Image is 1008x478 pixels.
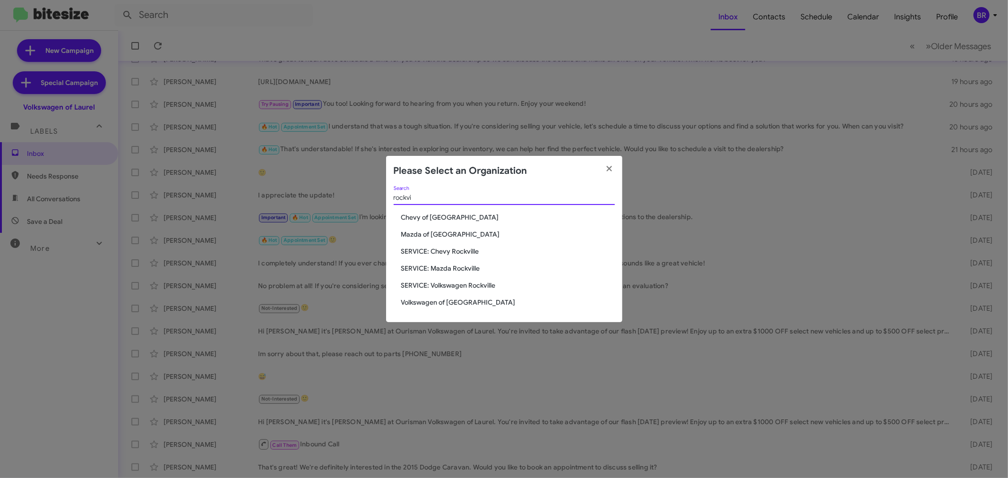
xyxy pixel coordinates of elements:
[401,264,615,273] span: SERVICE: Mazda Rockville
[401,213,615,222] span: Chevy of [GEOGRAPHIC_DATA]
[401,281,615,290] span: SERVICE: Volkswagen Rockville
[401,247,615,256] span: SERVICE: Chevy Rockville
[401,230,615,239] span: Mazda of [GEOGRAPHIC_DATA]
[401,298,615,307] span: Volkswagen of [GEOGRAPHIC_DATA]
[394,163,527,179] h2: Please Select an Organization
